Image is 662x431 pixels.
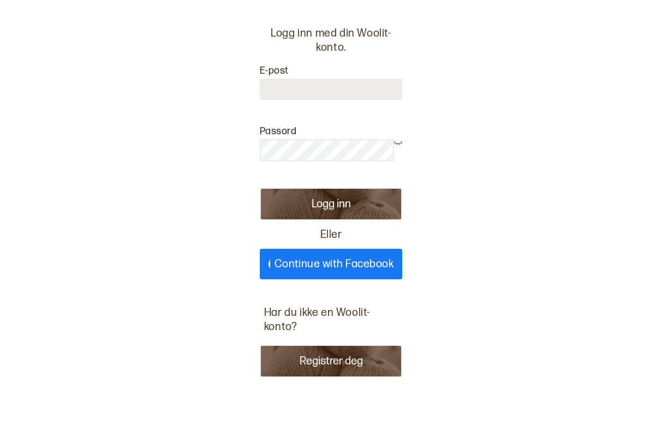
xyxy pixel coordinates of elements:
[260,301,402,338] p: Har du ikke en Woolit-konto?
[260,125,296,137] label: Passord
[260,345,402,378] button: Registrer deg
[316,225,346,245] span: Eller
[260,188,402,220] button: Logg inn
[260,65,289,76] label: E-post
[260,26,402,55] p: Logg inn med din Woolit-konto.
[260,249,402,279] a: Continue with Facebook
[275,259,394,270] span: Continue with Facebook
